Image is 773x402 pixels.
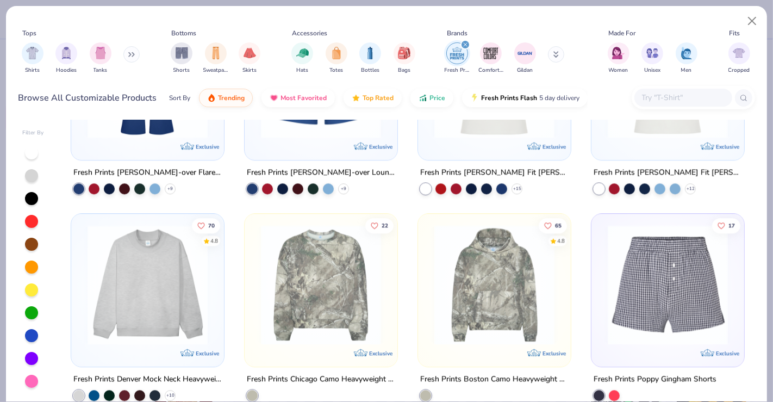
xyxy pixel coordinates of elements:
div: Fresh Prints Chicago Camo Heavyweight Crewneck [247,373,395,386]
button: filter button [203,42,228,75]
div: Fresh Prints Denver Mock Neck Heavyweight Sweatshirt [73,373,222,386]
span: Fresh Prints Flash [481,94,537,102]
img: TopRated.gif [352,94,360,102]
span: Top Rated [363,94,394,102]
span: Exclusive [543,350,566,357]
button: Price [410,89,453,107]
div: filter for Shirts [22,42,43,75]
span: Hoodies [56,66,77,75]
img: 7c13c228-decd-4195-935b-6ba5202a4a9e [386,225,518,345]
img: e5540c4d-e74a-4e58-9a52-192fe86bec9f [429,18,560,138]
div: filter for Totes [326,42,347,75]
span: Totes [329,66,343,75]
div: Tops [22,28,36,38]
div: Filter By [22,129,44,137]
div: Browse All Customizable Products [18,91,157,104]
span: Hats [296,66,308,75]
span: Cropped [728,66,750,75]
span: Gildan [517,66,533,75]
div: filter for Men [676,42,697,75]
span: 65 [555,222,562,228]
input: Try "T-Shirt" [641,91,725,104]
div: Bottoms [172,28,197,38]
div: Fresh Prints Poppy Gingham Shorts [594,373,716,386]
img: d9105e28-ed75-4fdd-addc-8b592ef863ea [255,225,386,345]
div: Fresh Prints [PERSON_NAME] Fit [PERSON_NAME] Shirt with Stripes [420,166,569,180]
button: filter button [514,42,536,75]
span: 22 [382,222,388,228]
span: Price [429,94,445,102]
span: Shirts [25,66,40,75]
div: filter for Hats [291,42,313,75]
img: 10adaec1-cca8-4d85-a768-f31403859a58 [602,18,733,138]
img: flash.gif [470,94,479,102]
img: Totes Image [331,47,342,59]
img: f5d85501-0dbb-4ee4-b115-c08fa3845d83 [82,225,213,345]
div: 4.8 [557,237,565,245]
button: filter button [608,42,629,75]
span: Trending [218,94,245,102]
img: Gildan Image [517,45,533,61]
button: Like [712,218,740,233]
img: Bags Image [398,47,410,59]
button: filter button [641,42,663,75]
span: Shorts [173,66,190,75]
span: Bottles [361,66,379,75]
img: Cropped Image [733,47,745,59]
div: filter for Shorts [171,42,192,75]
button: Like [191,218,220,233]
button: Fresh Prints Flash5 day delivery [462,89,588,107]
div: filter for Cropped [728,42,750,75]
span: + 15 [513,185,521,192]
span: Sweatpants [203,66,228,75]
img: f981a934-f33f-4490-a3ad-477cd5e6773b [82,18,213,138]
button: filter button [55,42,77,75]
div: filter for Women [608,42,629,75]
img: Sweatpants Image [210,47,222,59]
span: Women [609,66,628,75]
button: filter button [291,42,313,75]
button: Like [365,218,394,233]
span: Exclusive [196,143,219,150]
div: Accessories [292,28,328,38]
span: + 12 [687,185,695,192]
img: Hoodies Image [60,47,72,59]
img: Shorts Image [176,47,188,59]
div: Fits [729,28,740,38]
button: Trending [199,89,253,107]
div: Fresh Prints [PERSON_NAME] Fit [PERSON_NAME] Shirt [594,166,742,180]
span: Fresh Prints [445,66,470,75]
button: filter button [728,42,750,75]
span: + 10 [166,392,174,399]
button: filter button [478,42,503,75]
button: filter button [22,42,43,75]
div: Made For [608,28,635,38]
img: Hats Image [296,47,309,59]
button: filter button [676,42,697,75]
img: most_fav.gif [270,94,278,102]
button: Most Favorited [261,89,335,107]
button: Close [742,11,763,32]
img: Women Image [612,47,625,59]
div: filter for Comfort Colors [478,42,503,75]
span: Unisex [644,66,660,75]
div: Fresh Prints [PERSON_NAME]-over Flared Pants [73,166,222,180]
img: 28bc0d45-805b-48d6-b7de-c789025e6b70 [429,225,560,345]
span: + 9 [167,185,173,192]
div: filter for Sweatpants [203,42,228,75]
button: Like [539,218,567,233]
button: filter button [239,42,260,75]
span: Skirts [242,66,257,75]
img: d60be0fe-5443-43a1-ac7f-73f8b6aa2e6e [255,18,386,138]
div: 4.8 [210,237,217,245]
img: 2b7564bd-f87b-4f7f-9c6b-7cf9a6c4e730 [386,18,518,138]
button: filter button [445,42,470,75]
span: Exclusive [543,143,566,150]
img: trending.gif [207,94,216,102]
div: filter for Skirts [239,42,260,75]
button: filter button [359,42,381,75]
span: Exclusive [369,350,392,357]
img: Fresh Prints Image [449,45,465,61]
span: Exclusive [716,143,740,150]
span: 70 [208,222,214,228]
